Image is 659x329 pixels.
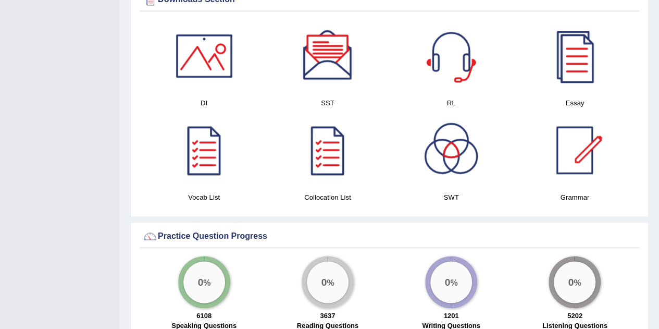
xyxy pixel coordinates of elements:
[271,98,384,108] h4: SST
[518,98,631,108] h4: Essay
[147,192,260,203] h4: Vocab List
[567,312,582,320] strong: 5202
[568,276,574,287] big: 0
[183,261,225,303] div: %
[196,312,212,320] strong: 6108
[321,276,327,287] big: 0
[395,192,508,203] h4: SWT
[271,192,384,203] h4: Collocation List
[444,312,459,320] strong: 1201
[430,261,472,303] div: %
[147,98,260,108] h4: DI
[307,261,349,303] div: %
[197,276,203,287] big: 0
[142,228,637,244] div: Practice Question Progress
[320,312,335,320] strong: 3637
[395,98,508,108] h4: RL
[554,261,595,303] div: %
[445,276,451,287] big: 0
[518,192,631,203] h4: Grammar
